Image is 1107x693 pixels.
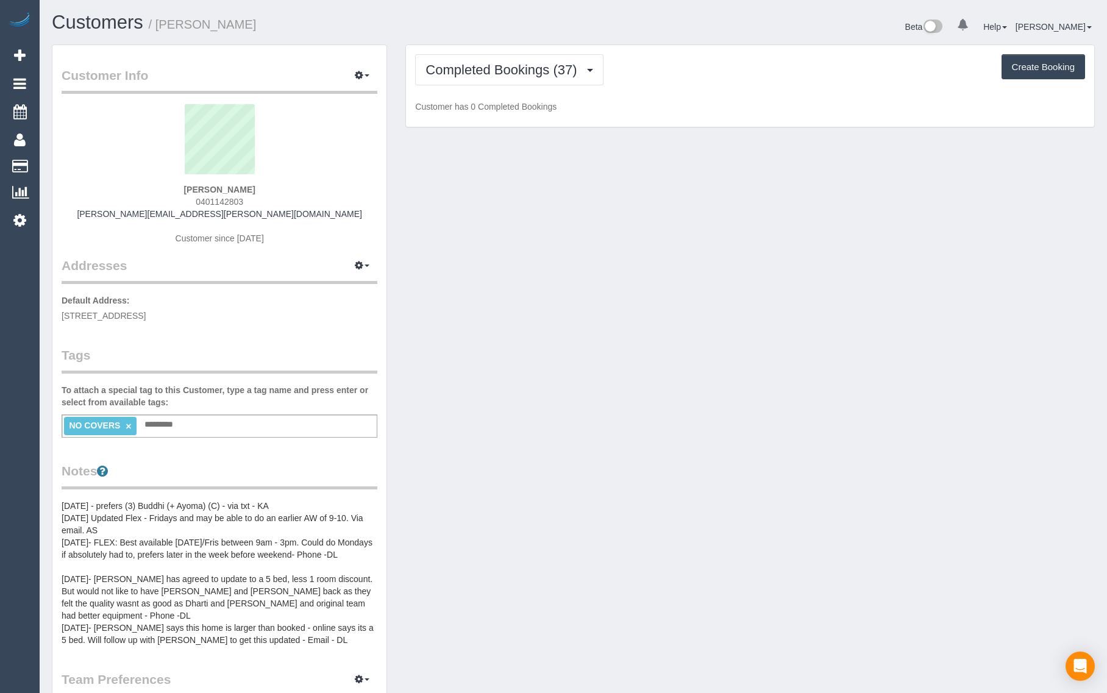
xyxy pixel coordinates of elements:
[69,421,120,430] span: NO COVERS
[77,209,362,219] a: [PERSON_NAME][EMAIL_ADDRESS][PERSON_NAME][DOMAIN_NAME]
[905,22,943,32] a: Beta
[62,294,130,307] label: Default Address:
[415,54,603,85] button: Completed Bookings (37)
[196,197,243,207] span: 0401142803
[425,62,583,77] span: Completed Bookings (37)
[62,346,377,374] legend: Tags
[149,18,257,31] small: / [PERSON_NAME]
[183,185,255,194] strong: [PERSON_NAME]
[62,462,377,489] legend: Notes
[62,384,377,408] label: To attach a special tag to this Customer, type a tag name and press enter or select from availabl...
[1002,54,1085,80] button: Create Booking
[62,66,377,94] legend: Customer Info
[983,22,1007,32] a: Help
[176,233,264,243] span: Customer since [DATE]
[62,311,146,321] span: [STREET_ADDRESS]
[1016,22,1092,32] a: [PERSON_NAME]
[126,421,131,432] a: ×
[52,12,143,33] a: Customers
[7,12,32,29] img: Automaid Logo
[62,500,377,646] pre: [DATE] - prefers (3) Buddhi (+ Ayoma) (C) - via txt - KA [DATE] Updated Flex - Fridays and may be...
[922,20,942,35] img: New interface
[1066,652,1095,681] div: Open Intercom Messenger
[415,101,1085,113] p: Customer has 0 Completed Bookings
